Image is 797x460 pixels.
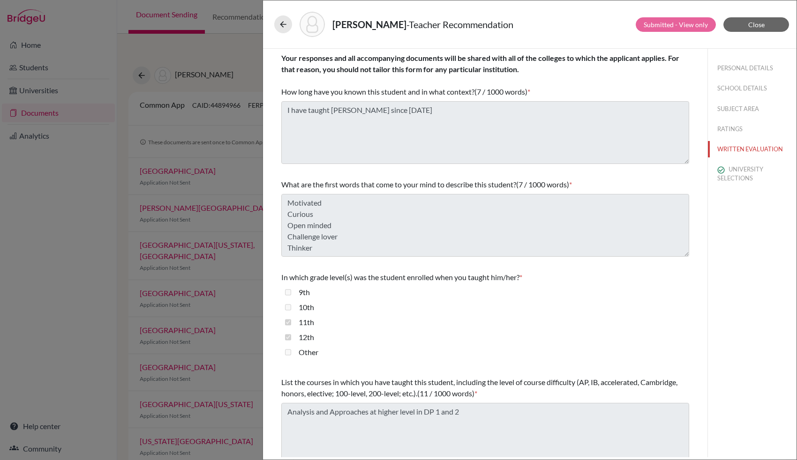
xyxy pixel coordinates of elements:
textarea: Motivated Curious Open minded Challenge lover Thinker [281,194,689,257]
span: In which grade level(s) was the student enrolled when you taught him/her? [281,273,519,282]
img: check_circle_outline-e4d4ac0f8e9136db5ab2.svg [717,166,725,174]
button: RATINGS [708,121,797,137]
span: (7 / 1000 words) [516,180,569,189]
span: List the courses in which you have taught this student, including the level of course difficulty ... [281,378,677,398]
span: - Teacher Recommendation [406,19,513,30]
button: SUBJECT AREA [708,100,797,117]
label: 12th [299,332,314,343]
label: 10th [299,302,314,313]
label: 11th [299,317,314,328]
span: (11 / 1000 words) [417,389,474,398]
button: UNIVERSITY SELECTIONS [708,161,797,186]
span: (7 / 1000 words) [474,87,527,96]
button: PERSONAL DETAILS [708,60,797,76]
span: How long have you known this student and in what context? [281,53,679,96]
button: SCHOOL DETAILS [708,80,797,96]
textarea: I have taught [PERSON_NAME] since [DATE] [281,101,689,164]
span: What are the first words that come to your mind to describe this student? [281,180,516,189]
b: Your responses and all accompanying documents will be shared with all of the colleges to which th... [281,53,679,74]
label: Other [299,347,318,358]
label: 9th [299,287,310,298]
strong: [PERSON_NAME] [332,19,406,30]
button: WRITTEN EVALUATION [708,141,797,157]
